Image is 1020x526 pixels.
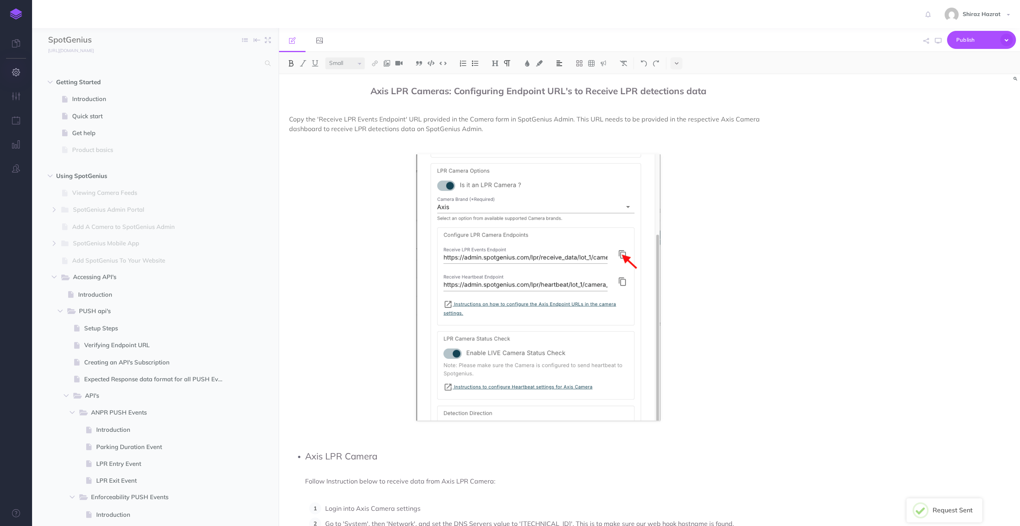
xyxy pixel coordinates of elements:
span: Add A Camera to SpotGenius Admin [72,222,231,232]
img: Unordered list button [472,60,479,67]
img: J3eSPhRjFcHDW3CTIPVm.png [416,154,660,421]
span: Copy the 'Receive LPR Events Endpoint' URL provided in the Camera form in SpotGenius Admin. This ... [289,115,761,133]
span: Expected Response data format for all PUSH Events [84,374,231,384]
img: Ordered list button [459,60,467,67]
img: Callout dropdown menu button [600,60,607,67]
img: Text color button [524,60,531,67]
span: Axis LPR Camera [305,450,377,462]
small: [URL][DOMAIN_NAME] [48,48,94,53]
p: Login into Axis Camera settings [325,502,788,514]
span: Verifying Endpoint URL [84,340,231,350]
img: Add image button [383,60,391,67]
img: Undo [640,60,648,67]
img: Add video button [395,60,403,67]
h2: Request Sent [933,507,973,514]
img: Code block button [427,60,435,66]
span: Shiraz Hazrat [959,10,1004,18]
img: Text background color button [536,60,543,67]
span: PUSH api's [79,306,219,317]
span: Getting Started [56,77,221,87]
span: Viewing Camera Feeds [72,188,231,198]
input: Search [48,56,260,71]
span: LPR Exit Event [96,476,231,486]
span: Using SpotGenius [56,171,221,181]
span: Get help [72,128,231,138]
img: Create table button [588,60,595,67]
span: Parking Duration Event [96,442,231,452]
span: Enforceability PUSH Events [91,492,219,503]
a: [URL][DOMAIN_NAME] [32,46,102,54]
img: Alignment dropdown menu button [556,60,563,67]
span: Introduction [72,94,231,104]
span: Introduction [96,425,231,435]
span: SpotGenius Mobile App [73,239,219,249]
input: Documentation Name [48,34,142,46]
span: Introduction [96,510,231,520]
p: Follow Instruction below to receive data from Axis LPR Camera: [305,475,788,487]
img: f24abfa90493f84c710da7b1c7ca5087.jpg [945,8,959,22]
img: Inline code button [439,60,447,66]
span: SpotGenius Admin Portal [73,205,219,215]
span: Setup Steps [84,324,231,333]
span: Axis LPR Cameras: Configuring Endpoint URL's to Receive LPR detections data [370,85,706,97]
span: API's [85,391,219,401]
img: Clear styles button [620,60,627,67]
button: Publish [947,31,1016,49]
span: Product basics [72,145,231,155]
span: LPR Entry Event [96,459,231,469]
img: Underline button [312,60,319,67]
img: Blockquote button [415,60,423,67]
img: Italic button [300,60,307,67]
img: Link button [371,60,378,67]
span: Creating an API's Subscription [84,358,231,367]
span: Accessing API's [73,272,219,283]
span: Publish [956,34,996,46]
span: Quick start [72,111,231,121]
span: Add SpotGenius To Your Website [72,256,231,265]
img: Bold button [287,60,295,67]
span: Introduction [78,290,231,299]
img: Redo [652,60,660,67]
img: Paragraph button [504,60,511,67]
img: logo-mark.svg [10,8,22,20]
span: ANPR PUSH Events [91,408,219,418]
img: Headings dropdown button [492,60,499,67]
